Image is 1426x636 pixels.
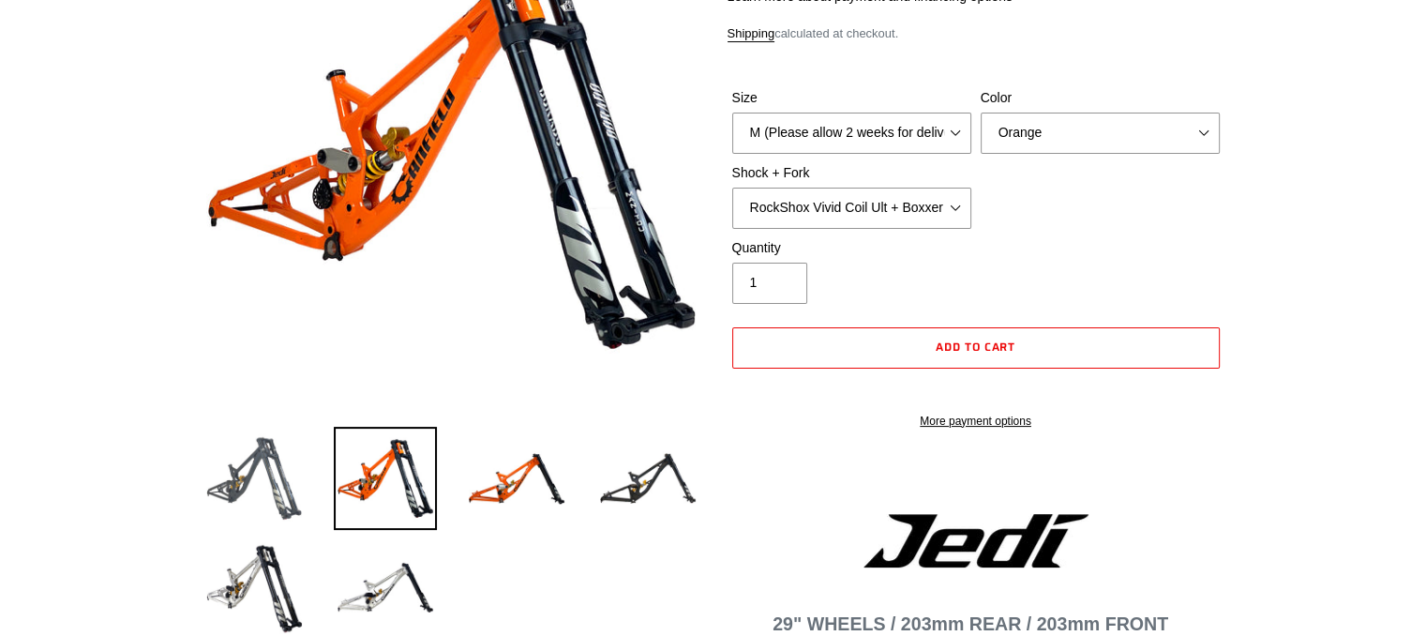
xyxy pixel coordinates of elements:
span: Add to cart [936,338,1016,356]
img: Load image into Gallery viewer, JEDI 29 - Frame, Shock + Fork [203,427,306,530]
label: Color [981,88,1220,108]
img: Load image into Gallery viewer, JEDI 29 - Frame, Shock + Fork [334,427,437,530]
a: Shipping [728,26,775,42]
a: More payment options [732,413,1220,430]
img: Load image into Gallery viewer, JEDI 29 - Frame, Shock + Fork [596,427,699,530]
button: Add to cart [732,327,1220,369]
span: 29" WHEELS / 203mm REAR / 203mm FRONT [773,613,1168,634]
img: Load image into Gallery viewer, JEDI 29 - Frame, Shock + Fork [465,427,568,530]
label: Size [732,88,971,108]
div: calculated at checkout. [728,24,1224,43]
label: Shock + Fork [732,163,971,183]
label: Quantity [732,238,971,258]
